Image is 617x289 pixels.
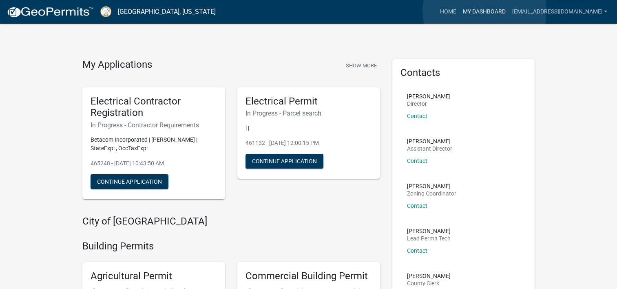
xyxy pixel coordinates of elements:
a: Contact [407,113,427,119]
h4: My Applications [82,59,152,71]
h4: City of [GEOGRAPHIC_DATA] [82,216,380,227]
p: [PERSON_NAME] [407,273,451,279]
h4: Building Permits [82,240,380,252]
h5: Electrical Contractor Registration [91,96,217,119]
h5: Electrical Permit [245,96,372,107]
p: [PERSON_NAME] [407,228,451,234]
p: Betacom Incorporated | [PERSON_NAME] | StateExp: , OccTaxExp: [91,136,217,153]
p: Director [407,101,451,107]
a: Contact [407,202,427,209]
h5: Contacts [400,67,527,79]
h6: In Progress - Contractor Requirements [91,121,217,129]
h5: Commercial Building Permit [245,270,372,282]
a: [EMAIL_ADDRESS][DOMAIN_NAME] [509,4,610,20]
button: Continue Application [91,174,168,189]
p: 465248 - [DATE] 10:43:50 AM [91,159,217,168]
p: Lead Permit Tech [407,236,451,241]
p: County Clerk [407,280,451,286]
p: [PERSON_NAME] [407,93,451,99]
h6: In Progress - Parcel search [245,109,372,117]
a: My Dashboard [459,4,509,20]
h5: Agricultural Permit [91,270,217,282]
button: Show More [343,59,380,72]
a: Contact [407,247,427,254]
img: Putnam County, Georgia [100,6,111,17]
button: Continue Application [245,154,323,169]
p: | | [245,124,372,132]
p: [PERSON_NAME] [407,138,452,144]
a: Home [436,4,459,20]
p: Zoning Coordinator [407,191,456,196]
a: [GEOGRAPHIC_DATA], [US_STATE] [118,5,216,19]
a: Contact [407,158,427,164]
p: [PERSON_NAME] [407,183,456,189]
p: 461132 - [DATE] 12:00:15 PM [245,139,372,147]
p: Assistant Director [407,146,452,151]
